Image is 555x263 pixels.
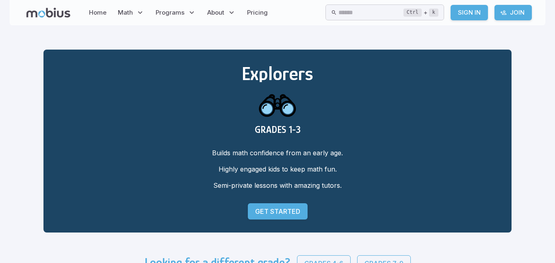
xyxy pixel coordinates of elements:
a: Pricing [245,3,270,22]
a: Home [87,3,109,22]
p: Builds math confidence from an early age. [56,148,499,158]
a: Sign In [451,5,488,20]
kbd: Ctrl [403,9,422,17]
a: Join [494,5,532,20]
kbd: k [429,9,438,17]
h2: Explorers [56,63,499,85]
img: explorers icon [258,85,297,124]
span: About [207,8,224,17]
a: Get Started [248,203,308,220]
p: Semi-private lessons with amazing tutors. [56,180,499,190]
p: Get Started [255,206,300,216]
span: Programs [156,8,184,17]
div: + [403,8,438,17]
h3: GRADES 1-3 [56,124,499,135]
p: Highly engaged kids to keep math fun. [56,164,499,174]
span: Math [118,8,133,17]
